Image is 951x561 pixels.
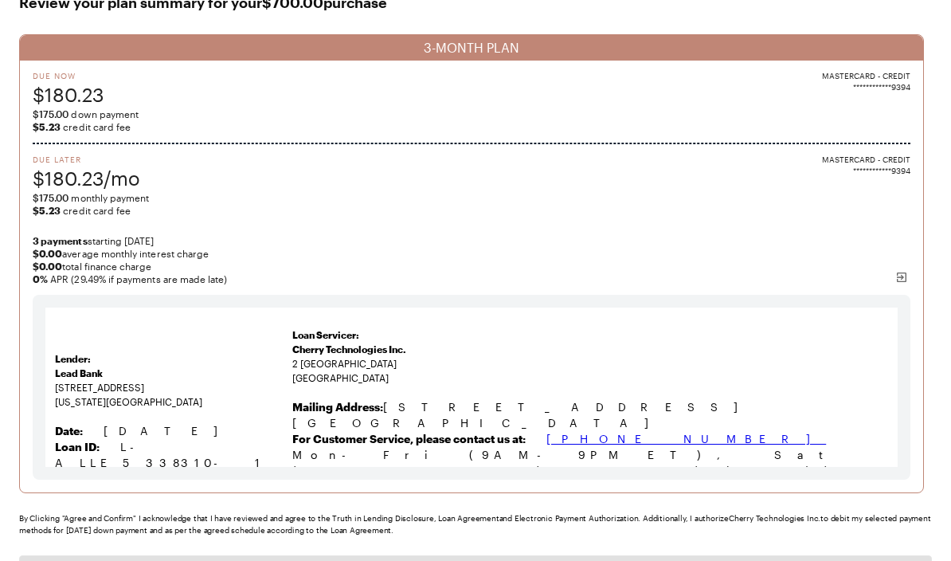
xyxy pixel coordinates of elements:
[20,35,923,61] div: 3-MONTH PLAN
[33,120,910,133] span: credit card fee
[33,273,910,285] span: APR (29.49% if payments are made late)
[33,234,910,247] span: starting [DATE]
[33,192,68,203] span: $175.00
[55,440,264,469] span: L-ALLE5338310-1
[292,432,526,445] b: For Customer Service, please contact us at:
[33,248,62,259] strong: $0.00
[104,424,233,437] span: [DATE]
[292,343,406,355] span: Cherry Technologies Inc.
[292,399,888,431] p: [STREET_ADDRESS] [GEOGRAPHIC_DATA]
[822,154,910,165] span: MASTERCARD - CREDIT
[33,205,61,216] b: $5.23
[292,400,383,414] b: Mailing Address:
[895,271,908,284] img: svg%3e
[55,440,100,453] strong: Loan ID:
[33,273,48,284] b: 0 %
[33,235,88,246] strong: 3 payments
[33,261,62,272] strong: $0.00
[55,424,83,437] strong: Date:
[33,81,104,108] span: $180.23
[292,447,888,479] p: Mon-Fri (9AM-9PM ET), Sat (9AM-6PM ET), Sun (Closed)
[33,154,140,165] span: Due Later
[33,108,68,120] span: $175.00
[292,324,888,499] td: 2 [GEOGRAPHIC_DATA] [GEOGRAPHIC_DATA]
[33,108,910,120] span: down payment
[19,512,932,536] div: By Clicking "Agree and Confirm" I acknowledge that I have reviewed and agree to the Truth in Lend...
[33,70,104,81] span: Due Now
[55,367,103,379] strong: Lead Bank
[822,70,910,81] span: MASTERCARD - CREDIT
[55,353,91,364] strong: Lender:
[33,204,910,217] span: credit card fee
[292,329,359,340] strong: Loan Servicer:
[33,260,910,273] span: total finance charge
[33,191,910,204] span: monthly payment
[33,247,910,260] span: average monthly interest charge
[33,121,61,132] b: $5.23
[33,165,140,191] span: $180.23/mo
[55,324,292,499] td: [STREET_ADDRESS] [US_STATE][GEOGRAPHIC_DATA]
